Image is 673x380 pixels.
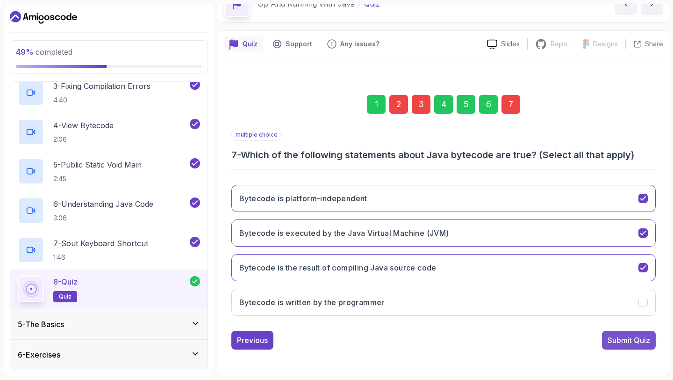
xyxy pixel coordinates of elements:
[239,227,449,239] h3: Bytecode is executed by the Java Virtual Machine (JVM)
[53,238,148,249] p: 7 - Sout Keyboard Shortcut
[16,47,72,57] span: completed
[53,159,142,170] p: 5 - Public Static Void Main
[53,213,153,223] p: 3:06
[53,198,153,210] p: 6 - Understanding Java Code
[10,340,208,370] button: 6-Exercises
[53,276,78,287] p: 8 - Quiz
[16,47,34,57] span: 49 %
[602,331,656,350] button: Submit Quiz
[18,237,200,263] button: 7-Sout Keyboard Shortcut1:46
[18,276,200,302] button: 8-Quizquiz
[18,319,64,330] h3: 5 - The Basics
[239,193,367,204] h3: Bytecode is platform-independent
[53,253,148,262] p: 1:46
[231,254,656,281] button: Bytecode is the result of compiling Java source code
[243,39,258,49] p: Quiz
[53,135,114,144] p: 2:06
[501,95,520,114] div: 7
[53,174,142,183] p: 2:45
[18,197,200,224] button: 6-Understanding Java Code3:06
[434,95,453,114] div: 4
[231,219,656,247] button: Bytecode is executed by the Java Virtual Machine (JVM)
[53,95,150,105] p: 4:40
[457,95,475,114] div: 5
[239,297,385,308] h3: Bytecode is written by the programmer
[59,293,72,300] span: quiz
[18,349,60,360] h3: 6 - Exercises
[10,309,208,339] button: 5-The Basics
[18,80,200,106] button: 3-Fixing Compilation Errors4:40
[367,95,386,114] div: 1
[53,80,150,92] p: 3 - Fixing Compilation Errors
[231,148,656,161] h3: 7 - Which of the following statements about Java bytecode are true? (Select all that apply)
[231,185,656,212] button: Bytecode is platform-independent
[389,95,408,114] div: 2
[267,37,318,51] button: Support button
[239,262,437,273] h3: Bytecode is the result of compiling Java source code
[231,331,273,350] button: Previous
[18,158,200,184] button: 5-Public Static Void Main2:45
[608,335,650,346] div: Submit Quiz
[480,39,527,49] a: Slides
[645,39,663,49] p: Share
[551,39,567,49] p: Repo
[340,39,379,49] p: Any issues?
[231,289,656,316] button: Bytecode is written by the programmer
[231,129,282,141] p: multiple choice
[501,39,520,49] p: Slides
[53,120,114,131] p: 4 - View Bytecode
[18,119,200,145] button: 4-View Bytecode2:06
[479,95,498,114] div: 6
[237,335,268,346] div: Previous
[322,37,385,51] button: Feedback button
[412,95,430,114] div: 3
[593,39,618,49] p: Designs
[10,10,77,25] a: Dashboard
[224,37,263,51] button: quiz button
[625,39,663,49] button: Share
[286,39,312,49] p: Support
